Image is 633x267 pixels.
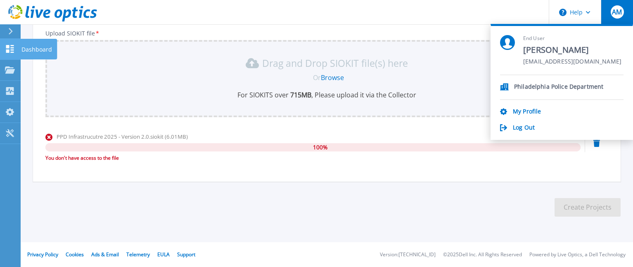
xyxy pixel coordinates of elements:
div: Drag and Drop SIOKIT file(s) here OrBrowseFor SIOKITS over 715MB, Please upload it via the Collector [50,57,603,99]
a: Support [177,251,195,258]
span: [EMAIL_ADDRESS][DOMAIN_NAME] [523,58,621,66]
a: Browse [321,73,344,82]
li: © 2025 Dell Inc. All Rights Reserved [443,252,522,258]
a: Telemetry [126,251,150,258]
b: 715 MB [289,90,311,99]
a: Log Out [513,124,535,132]
li: Version: [TECHNICAL_ID] [380,252,436,258]
p: Drag and Drop SIOKIT file(s) here [262,59,408,67]
li: Powered by Live Optics, a Dell Technology [529,252,626,258]
p: Dashboard [21,39,52,60]
a: Ads & Email [91,251,119,258]
div: You don't have access to the file [45,154,581,162]
a: EULA [157,251,170,258]
button: Create Projects [555,198,621,217]
a: My Profile [513,108,541,116]
span: PPD Infrastrucutre 2025 - Version 2.0.siokit (6.01MB) [57,133,188,140]
a: Cookies [66,251,84,258]
p: Philadelphia Police Department [514,83,603,91]
a: Privacy Policy [27,251,58,258]
span: Or [313,73,321,82]
span: AM [612,9,622,15]
p: Upload SIOKIT file [45,30,608,37]
span: 100 % [313,143,327,151]
p: For SIOKITS over , Please upload it via the Collector [50,90,603,99]
span: End User [523,35,621,42]
span: [PERSON_NAME] [523,45,621,56]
